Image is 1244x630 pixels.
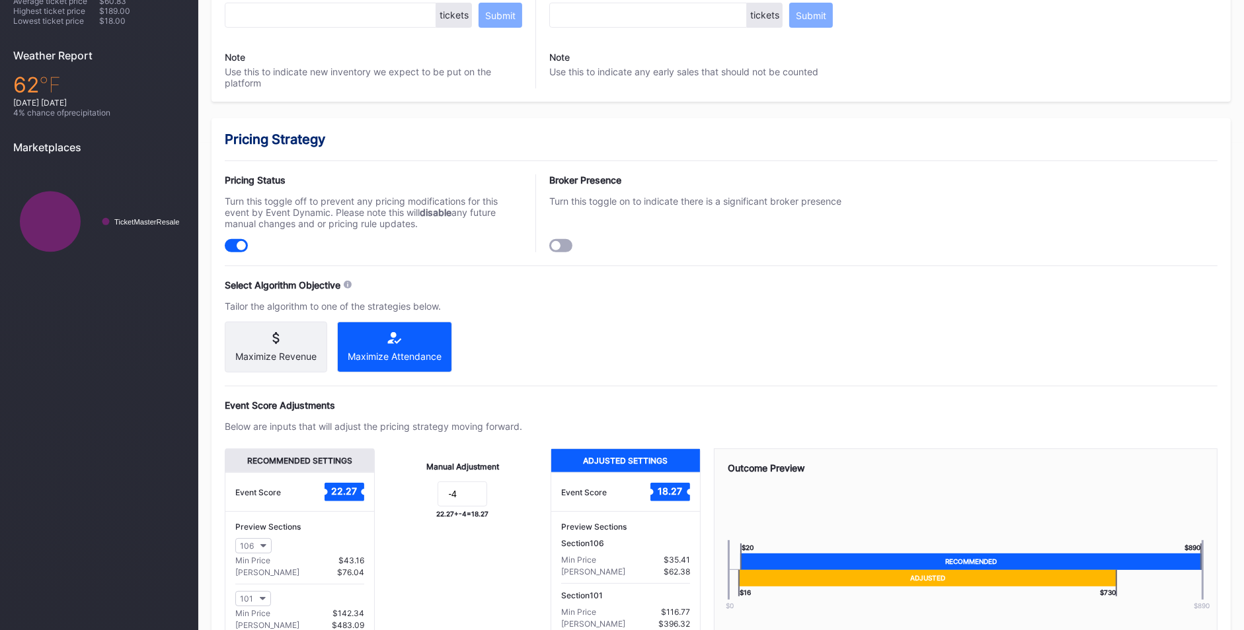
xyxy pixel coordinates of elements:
[332,485,358,497] text: 22.27
[485,10,516,21] div: Submit
[561,522,690,532] div: Preview Sections
[436,3,472,28] div: tickets
[39,72,61,98] span: ℉
[225,174,522,186] div: Pricing Status
[348,351,442,362] div: Maximize Attendance
[738,570,1117,586] div: Adjusted
[13,16,99,26] div: Lowest ticket price
[235,522,364,532] div: Preview Sections
[426,462,499,472] div: Manual Adjustment
[114,218,179,226] text: TicketMasterResale
[664,567,690,577] div: $62.38
[738,586,751,596] div: $ 16
[436,510,488,518] div: 22.27 + -4 = 18.27
[561,538,690,548] div: Section 106
[225,34,522,88] div: Use this to indicate new inventory we expect to be put on the platform
[1185,543,1202,553] div: $ 890
[225,449,374,472] div: Recommended Settings
[561,567,625,577] div: [PERSON_NAME]
[332,608,364,618] div: $142.34
[235,567,299,577] div: [PERSON_NAME]
[551,449,700,472] div: Adjusted Settings
[225,279,340,291] div: Select Algorithm Objective
[420,207,451,218] strong: disable
[707,602,753,610] div: $0
[664,555,690,565] div: $35.41
[240,594,253,604] div: 101
[728,462,1204,473] div: Outcome Preview
[332,620,364,630] div: $483.09
[337,567,364,577] div: $76.04
[789,3,833,28] button: Submit
[658,485,682,497] text: 18.27
[338,555,364,565] div: $43.16
[561,607,596,617] div: Min Price
[235,351,317,362] div: Maximize Revenue
[225,300,522,312] div: Tailor the algorithm to one of the strategies below.
[549,34,833,77] div: Use this to indicate any early sales that should not be counted
[561,487,607,497] div: Event Score
[225,195,522,229] div: Turn this toggle off to prevent any pricing modifications for this event by Event Dynamic. Please...
[13,108,185,118] div: 4 % chance of precipitation
[740,543,754,553] div: $ 20
[1100,586,1117,596] div: $ 730
[13,6,99,16] div: Highest ticket price
[225,421,522,432] div: Below are inputs that will adjust the pricing strategy moving forward.
[479,3,522,28] button: Submit
[549,52,833,63] div: Note
[658,619,690,629] div: $396.32
[13,49,185,62] div: Weather Report
[549,174,847,186] div: Broker Presence
[1179,602,1225,610] div: $ 890
[99,16,185,26] div: $18.00
[235,538,272,553] button: 106
[661,607,690,617] div: $116.77
[235,555,270,565] div: Min Price
[740,553,1202,570] div: Recommended
[99,6,185,16] div: $189.00
[240,541,254,551] div: 106
[13,164,185,279] svg: Chart title
[225,52,522,63] div: Note
[235,591,271,606] button: 101
[747,3,783,28] div: tickets
[549,195,847,207] div: Turn this toggle on to indicate there is a significant broker presence
[796,10,826,21] div: Submit
[561,555,596,565] div: Min Price
[235,487,281,497] div: Event Score
[235,608,270,618] div: Min Price
[225,400,1218,411] div: Event Score Adjustments
[235,620,299,630] div: [PERSON_NAME]
[13,98,185,108] div: [DATE] [DATE]
[561,619,625,629] div: [PERSON_NAME]
[225,131,1218,147] div: Pricing Strategy
[13,141,185,154] div: Marketplaces
[13,72,185,98] div: 62
[561,590,690,600] div: Section 101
